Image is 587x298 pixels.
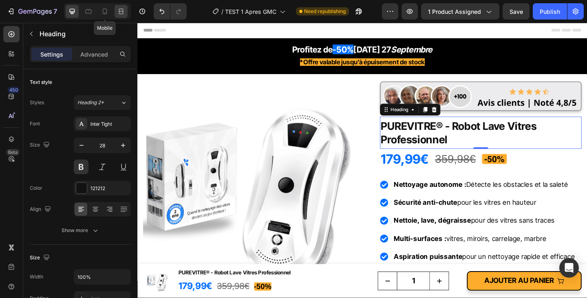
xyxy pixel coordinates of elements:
div: AJOUTER AU PANIER [377,275,453,287]
p: pour les vitres en hauteur [279,190,476,201]
img: gempages_514440042677011302-bf0ea640-d15f-4af0-aa34-a6467efcdc25.png [266,67,480,93]
s: 359,98€ [324,142,368,155]
div: Styles [30,99,44,106]
span: 1 product assigned [428,7,481,16]
div: Undo/Redo [154,3,187,20]
img: gempages_514440042677011302-7f868f97-b96d-430f-b766-9dedfde6d6c1.png [374,142,403,155]
div: Size [30,140,51,151]
strong: *Offre valable jusqu’à épuisement de stock [177,39,313,47]
strong: -50% [212,24,235,34]
strong: Nettoyage autonome [279,172,353,180]
strong: Profitez de [168,24,212,34]
div: Size [30,252,51,263]
div: Show more [62,226,99,234]
div: 121212 [90,185,129,192]
p: Heading [40,29,128,39]
p: vitres, miroirs, carrelage, marbre [279,229,476,240]
button: 7 [3,3,61,20]
span: Need republishing [304,8,346,15]
div: Font [30,120,40,127]
div: 179,99€ [44,279,82,294]
div: Align [30,204,53,215]
div: Beta [6,149,20,156]
div: Color [30,184,42,192]
strong: Septembre [276,24,321,34]
strong: Multi-surfaces : [279,230,336,239]
p: Détecte les obstacles et la saleté [279,171,476,182]
p: 7 [53,7,57,16]
strong: : [355,172,358,180]
div: 450 [8,87,20,93]
button: 1 product assigned [421,3,499,20]
input: Auto [74,270,130,284]
strong: Sécurité anti-chute [279,191,348,200]
button: AJOUTER AU PANIER [358,270,483,292]
span: / [221,7,223,16]
strong: -50% [127,283,146,291]
button: Publish [533,3,567,20]
input: quantity [282,271,318,291]
iframe: Design area [137,23,587,298]
span: Save [510,8,523,15]
span: Heading 2* [77,99,104,106]
div: 179,99€ [264,137,318,160]
p: Advanced [80,50,108,59]
div: Publish [540,7,560,16]
s: 359,98€ [86,281,122,292]
div: Open Intercom Messenger [559,258,579,278]
div: Width [30,273,43,280]
h2: PUREVITRE® - Robot Lave Vitres Professionnel [264,104,483,136]
strong: [DATE] 27 [235,24,276,34]
button: decrement [262,271,282,291]
button: Show more [30,223,131,238]
div: Inter Tight [90,121,129,128]
button: Save [503,3,530,20]
div: Heading [274,91,296,98]
div: Text style [30,79,52,86]
button: increment [318,271,338,291]
strong: Nettoie, lave, dégraisse [279,211,363,219]
p: pour un nettoyage rapide et efficace [279,249,476,260]
h2: PUREVITRE® - Robot Lave Vitres Professionnel [44,267,198,276]
strong: Aspiration puissante [279,250,353,259]
p: Settings [40,50,63,59]
button: Heading 2* [74,95,131,110]
p: pour des vitres sans traces [279,210,476,221]
span: TEST 1 Apres GMC [225,7,276,16]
